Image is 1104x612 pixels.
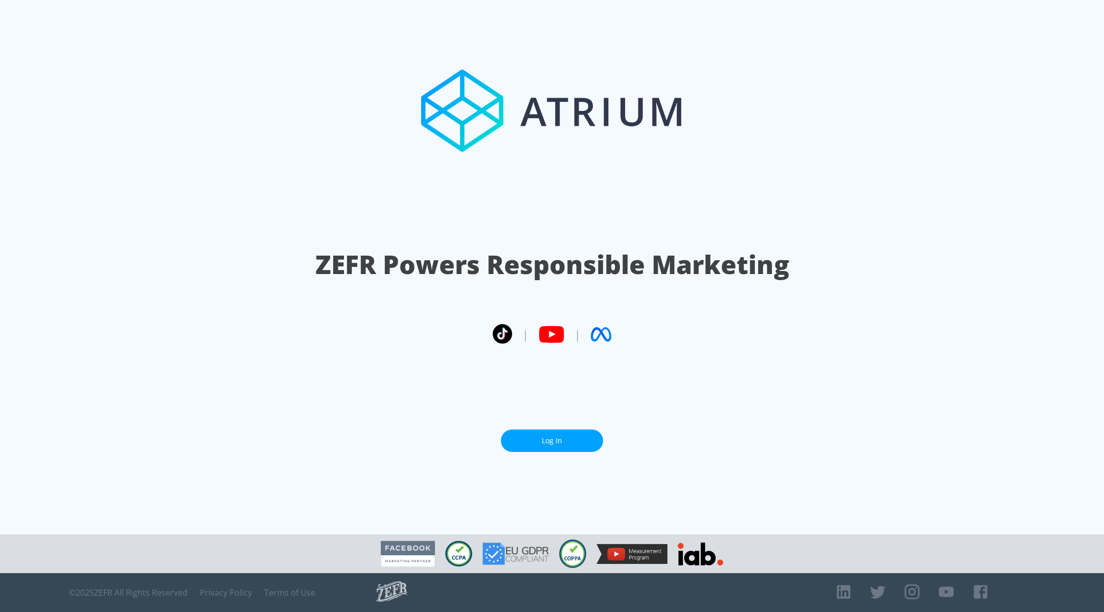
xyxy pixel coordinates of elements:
[264,587,315,598] a: Terms of Use
[482,542,549,565] img: GDPR Compliant
[678,542,723,565] img: IAB
[596,544,668,564] img: YouTube Measurement Program
[200,587,252,598] a: Privacy Policy
[381,541,435,567] img: Facebook Marketing Partner
[445,541,472,566] img: CCPA Compliant
[559,539,586,568] img: COPPA Compliant
[501,429,603,452] a: Log In
[574,327,581,342] span: |
[522,327,528,342] span: |
[69,587,188,598] span: © 2025 ZEFR All Rights Reserved
[315,247,789,282] h1: ZEFR Powers Responsible Marketing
